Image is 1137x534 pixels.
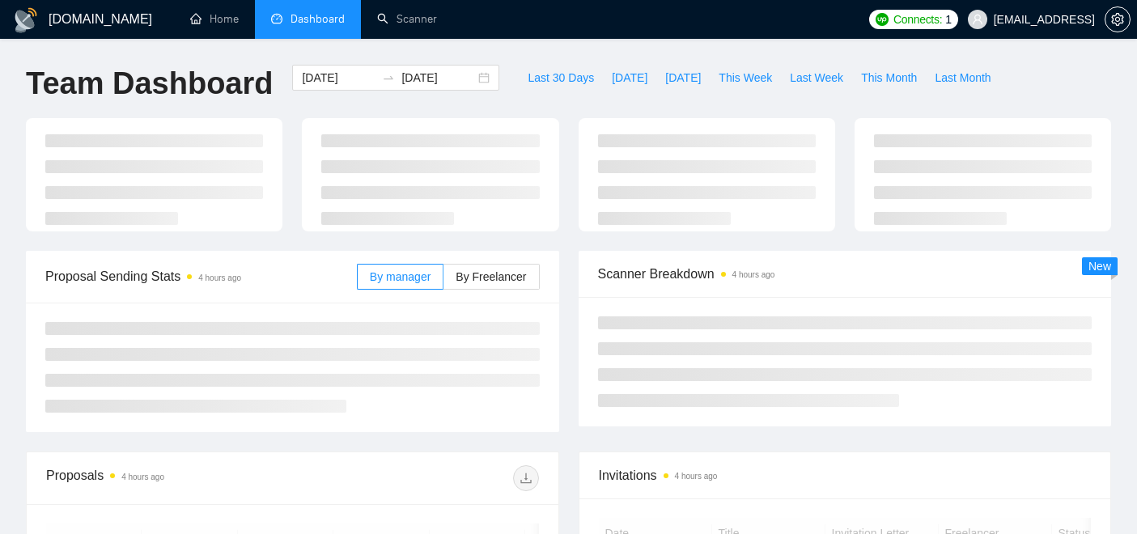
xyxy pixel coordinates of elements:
span: swap-right [382,71,395,84]
span: 1 [945,11,952,28]
input: Start date [302,69,375,87]
img: logo [13,7,39,33]
button: This Week [710,65,781,91]
h1: Team Dashboard [26,65,273,103]
span: user [972,14,983,25]
button: [DATE] [656,65,710,91]
time: 4 hours ago [675,472,718,481]
span: Scanner Breakdown [598,264,1092,284]
img: upwork-logo.png [876,13,889,26]
input: End date [401,69,475,87]
span: setting [1105,13,1130,26]
span: Connects: [893,11,942,28]
span: By manager [370,270,431,283]
button: Last 30 Days [519,65,603,91]
a: searchScanner [377,12,437,26]
span: Last 30 Days [528,69,594,87]
span: dashboard [271,13,282,24]
time: 4 hours ago [732,270,775,279]
span: Last Week [790,69,843,87]
span: New [1088,260,1111,273]
span: This Week [719,69,772,87]
a: homeHome [190,12,239,26]
span: to [382,71,395,84]
button: Last Week [781,65,852,91]
a: setting [1105,13,1131,26]
span: This Month [861,69,917,87]
span: Proposal Sending Stats [45,266,357,286]
time: 4 hours ago [198,273,241,282]
time: 4 hours ago [121,473,164,481]
button: setting [1105,6,1131,32]
button: [DATE] [603,65,656,91]
span: [DATE] [665,69,701,87]
div: Proposals [46,465,292,491]
span: [DATE] [612,69,647,87]
span: Invitations [599,465,1092,485]
span: By Freelancer [456,270,526,283]
button: This Month [852,65,926,91]
span: Last Month [935,69,991,87]
span: Dashboard [291,12,345,26]
button: Last Month [926,65,999,91]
